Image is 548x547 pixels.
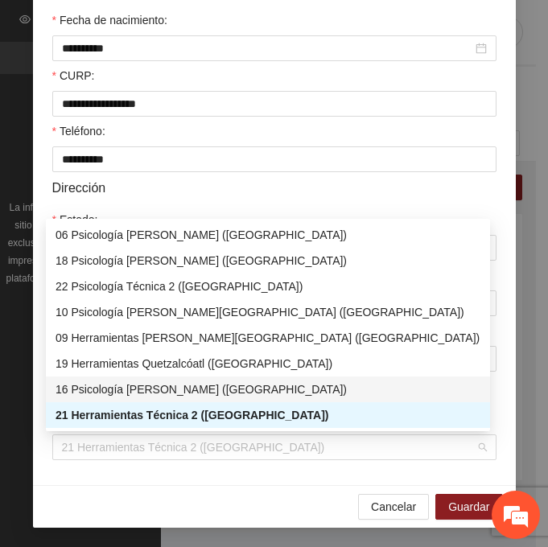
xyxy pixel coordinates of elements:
div: 06 Psicología [PERSON_NAME] ([GEOGRAPHIC_DATA]) [56,226,480,244]
input: CURP: [52,91,496,117]
div: 22 Psicología Técnica 2 (Chihuahua) [46,273,490,299]
span: Cancelar [371,498,416,516]
input: Teléfono: [52,146,496,172]
div: 18 Psicología José Dolores Palomino (Chihuahua) [46,248,490,273]
div: Minimizar ventana de chat en vivo [264,8,303,47]
div: 19 Herramientas Quetzalcóatl (Chihuahua) [46,351,490,376]
label: Estado: [52,211,98,228]
div: 09 Herramientas Práxedis G. Guerrero (Chihuahua) [46,325,490,351]
label: Teléfono: [52,122,105,140]
div: Chatee con nosotros ahora [84,82,270,103]
div: 09 Herramientas [PERSON_NAME][GEOGRAPHIC_DATA] ([GEOGRAPHIC_DATA]) [56,329,480,347]
div: 16 Psicología [PERSON_NAME] ([GEOGRAPHIC_DATA]) [56,380,480,398]
button: Cancelar [358,494,429,520]
textarea: Escriba su mensaje y pulse “Intro” [8,371,307,427]
button: Guardar [435,494,502,520]
div: 10 Psicología [PERSON_NAME][GEOGRAPHIC_DATA] ([GEOGRAPHIC_DATA]) [56,303,480,321]
span: Guardar [448,498,489,516]
div: 19 Herramientas Quetzalcóatl ([GEOGRAPHIC_DATA]) [56,355,480,372]
input: Fecha de nacimiento: [62,39,472,57]
div: 16 Psicología José María Mari (Chihuahua) [46,376,490,402]
span: Estamos en línea. [93,180,222,343]
div: 06 Psicología Guadalupe Victoria (Chihuahua) [46,222,490,248]
div: 21 Herramientas Técnica 2 (Chihuahua) [46,402,490,428]
div: 18 Psicología [PERSON_NAME] ([GEOGRAPHIC_DATA]) [56,252,480,269]
span: 21 Herramientas Técnica 2 (Chihuahua) [62,435,487,459]
span: Dirección [52,178,106,198]
label: Fecha de nacimiento: [52,11,167,29]
label: CURP: [52,67,95,84]
div: 10 Psicología Práxedis G. Guerrero (Chihuahua) [46,299,490,325]
div: 22 Psicología Técnica 2 ([GEOGRAPHIC_DATA]) [56,278,480,295]
div: 21 Herramientas Técnica 2 ([GEOGRAPHIC_DATA]) [56,406,480,424]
